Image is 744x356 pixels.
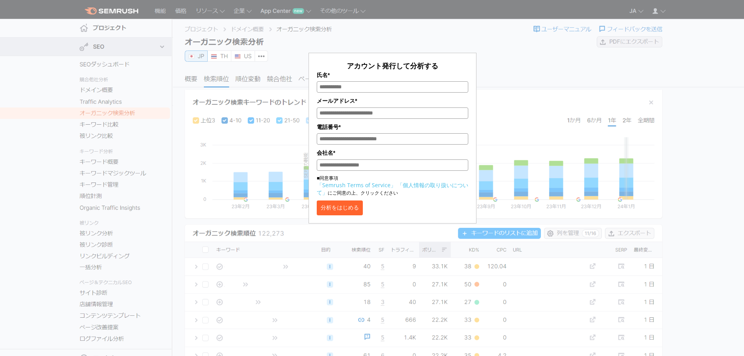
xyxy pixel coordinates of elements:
p: ■同意事項 にご同意の上、クリックください [317,175,468,197]
a: 「個人情報の取り扱いについて」 [317,181,468,196]
span: アカウント発行して分析する [347,61,438,70]
button: 分析をはじめる [317,200,363,215]
label: メールアドレス* [317,97,468,105]
label: 電話番号* [317,123,468,131]
a: 「Semrush Terms of Service」 [317,181,396,189]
